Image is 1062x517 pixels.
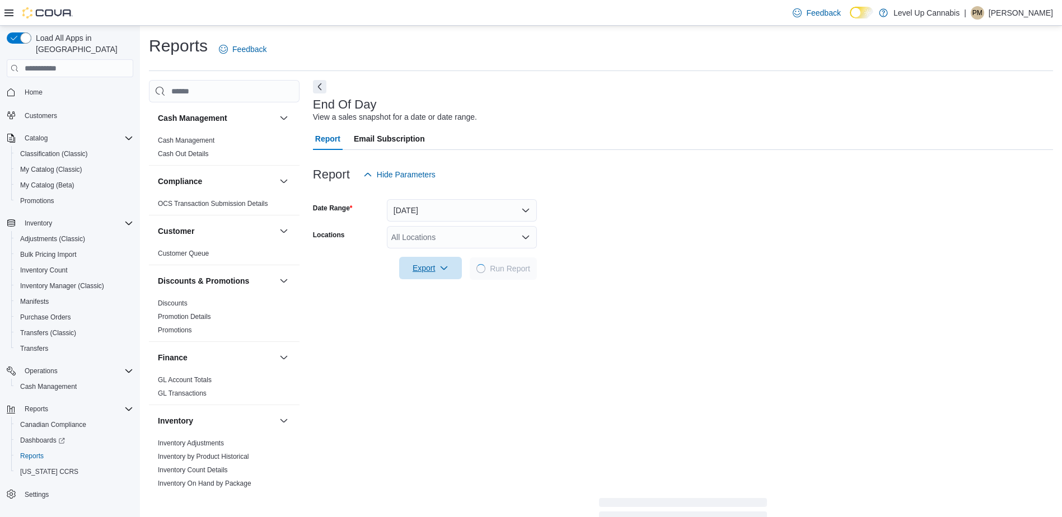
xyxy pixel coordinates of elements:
[470,257,537,280] button: LoadingRun Report
[25,405,48,413] span: Reports
[158,249,209,258] span: Customer Queue
[20,250,77,259] span: Bulk Pricing Import
[2,130,138,146] button: Catalog
[149,197,300,215] div: Compliance
[11,294,138,309] button: Manifests
[16,264,133,277] span: Inventory Count
[158,275,275,286] button: Discounts & Promotions
[149,35,208,57] h1: Reports
[406,257,455,279] span: Export
[158,326,192,335] span: Promotions
[20,281,104,290] span: Inventory Manager (Classic)
[20,452,44,460] span: Reports
[16,147,133,161] span: Classification (Classic)
[989,6,1053,20] p: [PERSON_NAME]
[158,352,188,363] h3: Finance
[16,380,81,393] a: Cash Management
[11,341,138,356] button: Transfers
[158,376,212,384] a: GL Account Totals
[158,326,192,334] a: Promotions
[11,247,138,262] button: Bulk Pricing Import
[313,204,353,213] label: Date Range
[158,439,224,448] span: Inventory Adjustments
[16,279,109,293] a: Inventory Manager (Classic)
[158,313,211,321] a: Promotion Details
[20,487,133,501] span: Settings
[11,417,138,433] button: Canadian Compliance
[11,278,138,294] button: Inventory Manager (Classic)
[788,2,845,24] a: Feedback
[158,250,209,257] a: Customer Queue
[16,295,53,308] a: Manifests
[20,109,62,123] a: Customers
[16,380,133,393] span: Cash Management
[31,32,133,55] span: Load All Apps in [GEOGRAPHIC_DATA]
[277,414,291,427] button: Inventory
[490,263,530,274] span: Run Report
[16,449,48,463] a: Reports
[2,84,138,100] button: Home
[16,163,133,176] span: My Catalog (Classic)
[11,193,138,209] button: Promotions
[158,466,228,474] span: Inventory Count Details
[20,328,76,337] span: Transfers (Classic)
[11,325,138,341] button: Transfers (Classic)
[20,402,133,416] span: Reports
[11,448,138,464] button: Reports
[20,297,49,306] span: Manifests
[25,366,58,375] span: Operations
[16,465,83,478] a: [US_STATE] CCRS
[16,434,133,447] span: Dashboards
[20,488,53,501] a: Settings
[313,168,350,181] h3: Report
[2,107,138,123] button: Customers
[20,382,77,391] span: Cash Management
[158,439,224,447] a: Inventory Adjustments
[25,88,43,97] span: Home
[16,342,53,355] a: Transfers
[16,264,72,277] a: Inventory Count
[972,6,983,20] span: PM
[20,266,68,275] span: Inventory Count
[2,363,138,379] button: Operations
[158,480,251,487] a: Inventory On Hand by Package
[387,199,537,222] button: [DATE]
[25,490,49,499] span: Settings
[20,181,74,190] span: My Catalog (Beta)
[16,178,79,192] a: My Catalog (Beta)
[16,232,133,246] span: Adjustments (Classic)
[158,199,268,208] span: OCS Transaction Submission Details
[158,352,275,363] button: Finance
[149,247,300,265] div: Customer
[20,436,65,445] span: Dashboards
[475,263,486,274] span: Loading
[16,418,133,431] span: Canadian Compliance
[277,224,291,238] button: Customer
[158,452,249,461] span: Inventory by Product Historical
[16,418,91,431] a: Canadian Compliance
[232,44,266,55] span: Feedback
[158,225,275,237] button: Customer
[377,169,436,180] span: Hide Parameters
[20,344,48,353] span: Transfers
[313,111,477,123] div: View a sales snapshot for a date or date range.
[25,111,57,120] span: Customers
[2,486,138,502] button: Settings
[158,176,275,187] button: Compliance
[158,389,207,398] span: GL Transactions
[20,234,85,243] span: Adjustments (Classic)
[11,309,138,325] button: Purchase Orders
[16,194,133,208] span: Promotions
[16,449,133,463] span: Reports
[11,433,138,448] a: Dashboards
[158,225,194,237] h3: Customer
[11,262,138,278] button: Inventory Count
[158,415,193,426] h3: Inventory
[20,86,47,99] a: Home
[16,311,76,324] a: Purchase Orders
[158,137,214,144] a: Cash Management
[806,7,840,18] span: Feedback
[20,420,86,429] span: Canadian Compliance
[20,149,88,158] span: Classification (Classic)
[16,163,87,176] a: My Catalog (Classic)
